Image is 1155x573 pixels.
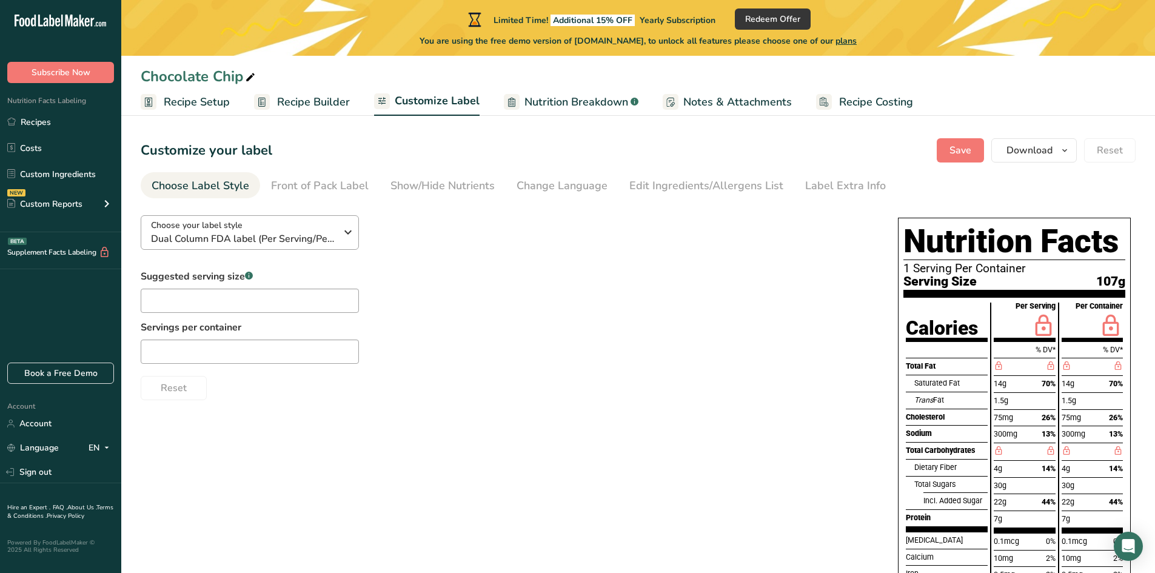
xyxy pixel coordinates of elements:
a: Notes & Attachments [663,89,792,116]
div: Total Carbohydrates [906,442,988,459]
div: Total Fat [906,358,988,375]
a: Nutrition Breakdown [504,89,638,116]
a: Hire an Expert . [7,503,50,512]
div: Label Extra Info [805,178,886,194]
div: Total Sugars [914,476,988,493]
div: Calcium [906,549,988,566]
span: Redeem Offer [745,13,800,25]
a: Recipe Setup [141,89,230,116]
span: Serving Size [903,275,977,287]
span: 1.5g [994,396,1008,405]
div: Chocolate Chip [141,65,258,87]
span: 300mg [994,429,1017,438]
span: 0.1mcg [1062,537,1087,546]
span: 30g [1062,481,1074,490]
div: Cholesterol [906,409,988,426]
div: Sodium [906,425,988,442]
div: Change Language [517,178,608,194]
span: Notes & Attachments [683,94,792,110]
label: Servings per container [141,320,359,335]
a: Recipe Builder [254,89,350,116]
div: Front of Pack Label [271,178,369,194]
div: Fat [914,392,988,409]
span: 13% [1042,429,1056,438]
span: Save [949,143,971,158]
div: Edit Ingredients/Allergens List [629,178,783,194]
span: Choose your label style [151,219,243,232]
div: Incl. Added Sugar [923,492,988,509]
h1: Customize your label [141,141,272,161]
button: Choose your label style Dual Column FDA label (Per Serving/Per Container) [141,215,359,250]
span: 75mg [994,413,1013,422]
span: Reset [1097,143,1123,158]
span: 2% [1113,554,1123,563]
span: Dual Column FDA label (Per Serving/Per Container) [151,232,336,246]
span: 7g [994,514,1002,523]
div: Show/Hide Nutrients [390,178,495,194]
a: Recipe Costing [816,89,913,116]
span: Customize Label [395,93,480,109]
span: 44% [1109,497,1123,506]
span: 22g [1062,497,1074,506]
a: About Us . [67,503,96,512]
h1: Nutrition Facts [903,223,1125,260]
div: % DV* [994,341,1055,358]
span: Reset [161,381,187,395]
button: Subscribe Now [7,62,114,83]
div: Dietary Fiber [914,459,988,476]
div: [MEDICAL_DATA] [906,532,988,549]
span: Yearly Subscription [640,15,715,26]
span: 70% [1042,379,1056,388]
span: 7g [1062,514,1070,523]
span: Additional 15% OFF [551,15,635,26]
span: 2% [1046,554,1056,563]
span: 13% [1109,429,1123,438]
span: 14% [1109,464,1123,473]
span: You are using the free demo version of [DOMAIN_NAME], to unlock all features please choose one of... [420,35,857,47]
div: Per Container [1076,303,1123,310]
button: Reset [141,376,207,400]
div: Custom Reports [7,198,82,210]
span: 44% [1042,497,1056,506]
span: plans [835,35,857,47]
p: 1 Serving Per Container [903,263,1125,275]
span: 4g [994,464,1002,473]
button: Download [991,138,1077,163]
label: Suggested serving size [141,269,359,284]
div: NEW [7,189,25,196]
a: Terms & Conditions . [7,503,113,520]
a: Language [7,437,59,458]
span: 0.1mcg [994,537,1019,546]
span: Subscribe Now [32,66,90,79]
div: Saturated Fat [914,375,988,392]
span: 70% [1109,379,1123,388]
a: Book a Free Demo [7,363,114,384]
span: 75mg [1062,413,1081,422]
div: BETA [8,238,27,245]
span: 10mg [994,554,1013,563]
div: Per Serving [1016,303,1056,310]
a: FAQ . [53,503,67,512]
div: Calories [906,318,978,338]
span: 30g [994,481,1006,490]
span: 26% [1042,413,1056,422]
a: Customize Label [374,87,480,116]
span: 10mg [1062,554,1081,563]
span: 4g [1062,464,1070,473]
div: Open Intercom Messenger [1114,532,1143,561]
button: Save [937,138,984,163]
span: 1.5g [1062,396,1076,405]
button: Reset [1084,138,1136,163]
span: Nutrition Breakdown [524,94,628,110]
span: Recipe Costing [839,94,913,110]
span: Recipe Setup [164,94,230,110]
span: 26% [1109,413,1123,422]
span: 0% [1046,537,1056,546]
span: 14% [1042,464,1056,473]
a: Privacy Policy [47,512,84,520]
div: EN [89,441,114,455]
i: Trans [914,395,933,404]
span: 22g [994,497,1006,506]
div: Powered By FoodLabelMaker © 2025 All Rights Reserved [7,539,114,554]
span: Download [1006,143,1053,158]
